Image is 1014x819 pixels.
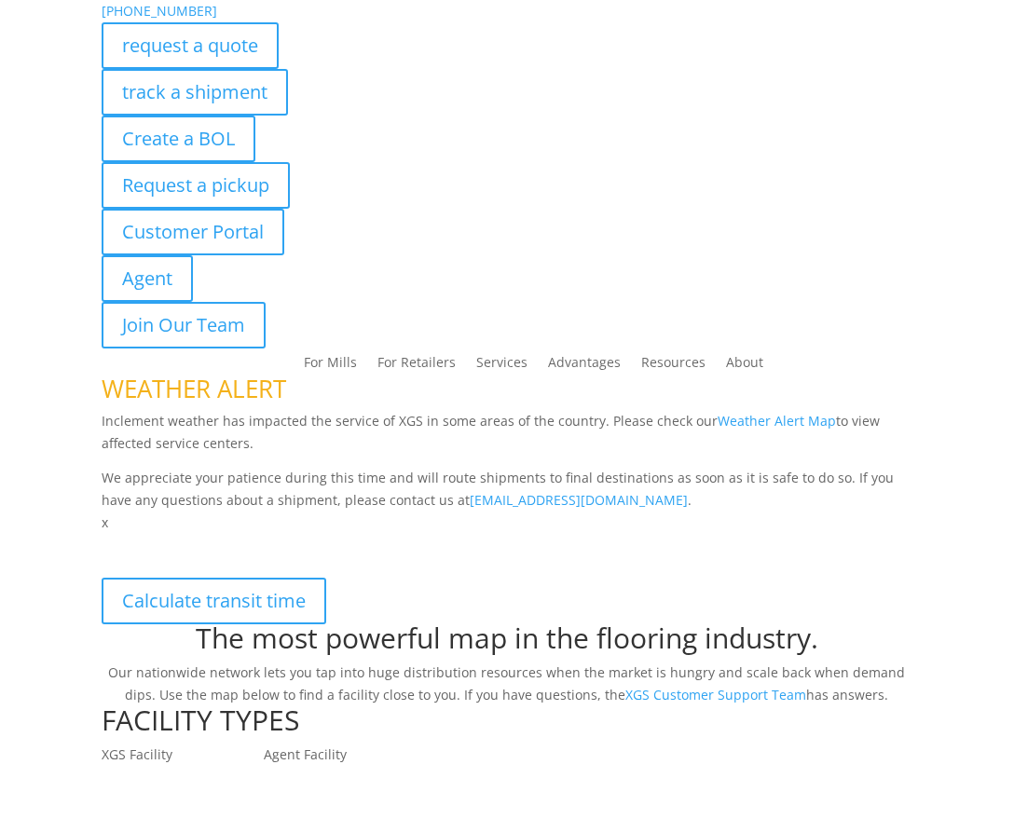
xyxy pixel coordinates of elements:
[476,356,528,376] a: Services
[102,706,912,744] h1: FACILITY TYPES
[641,356,706,376] a: Resources
[470,491,688,509] a: [EMAIL_ADDRESS][DOMAIN_NAME]
[102,69,288,116] a: track a shipment
[102,372,286,405] span: WEATHER ALERT
[102,624,912,662] h1: The most powerful map in the flooring industry.
[102,534,912,579] p: XGS Distribution Network
[264,744,426,766] p: Agent Facility
[726,356,763,376] a: About
[102,302,266,348] a: Join Our Team
[102,2,217,20] a: [PHONE_NUMBER]
[304,356,357,376] a: For Mills
[102,467,912,512] p: We appreciate your patience during this time and will route shipments to final destinations as so...
[718,412,836,430] a: Weather Alert Map
[102,512,912,534] p: x
[102,162,290,209] a: Request a pickup
[377,356,456,376] a: For Retailers
[102,255,193,302] a: Agent
[102,209,284,255] a: Customer Portal
[102,116,255,162] a: Create a BOL
[548,356,621,376] a: Advantages
[102,744,264,766] p: XGS Facility
[625,686,806,703] a: XGS Customer Support Team
[102,662,912,706] p: Our nationwide network lets you tap into huge distribution resources when the market is hungry an...
[102,22,279,69] a: request a quote
[102,578,326,624] a: Calculate transit time
[102,410,912,468] p: Inclement weather has impacted the service of XGS in some areas of the country. Please check our ...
